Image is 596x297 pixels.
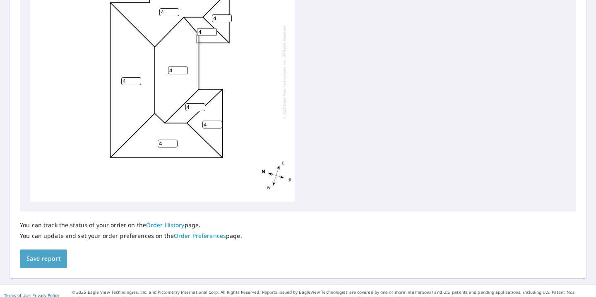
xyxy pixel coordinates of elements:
a: Order History [146,221,185,229]
span: Save report [26,254,60,264]
a: Order Preferences [174,232,226,240]
p: You can update and set your order preferences on the page. [20,232,242,240]
button: Save report [20,249,67,268]
p: You can track the status of your order on the page. [20,221,242,229]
